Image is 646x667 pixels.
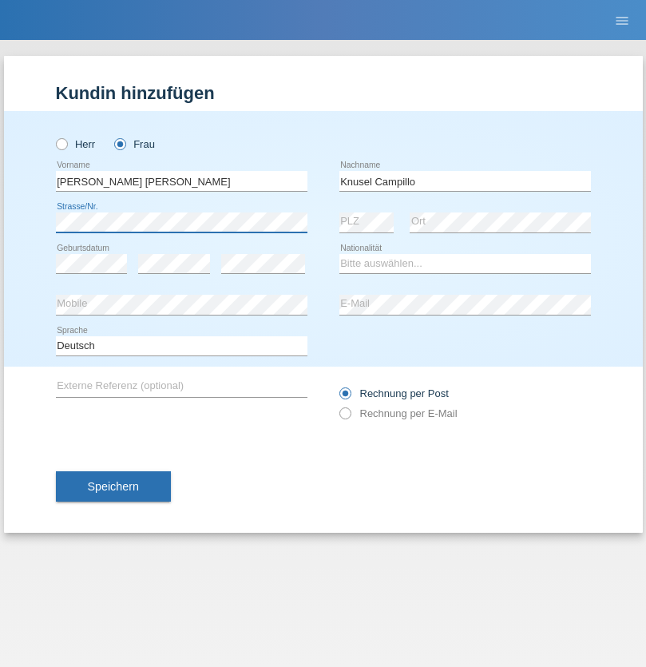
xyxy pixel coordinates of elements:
[56,138,66,149] input: Herr
[114,138,125,149] input: Frau
[339,387,350,407] input: Rechnung per Post
[56,471,171,502] button: Speichern
[606,15,638,25] a: menu
[56,138,96,150] label: Herr
[339,407,350,427] input: Rechnung per E-Mail
[614,13,630,29] i: menu
[56,83,591,103] h1: Kundin hinzufügen
[114,138,155,150] label: Frau
[88,480,139,493] span: Speichern
[339,387,449,399] label: Rechnung per Post
[339,407,458,419] label: Rechnung per E-Mail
